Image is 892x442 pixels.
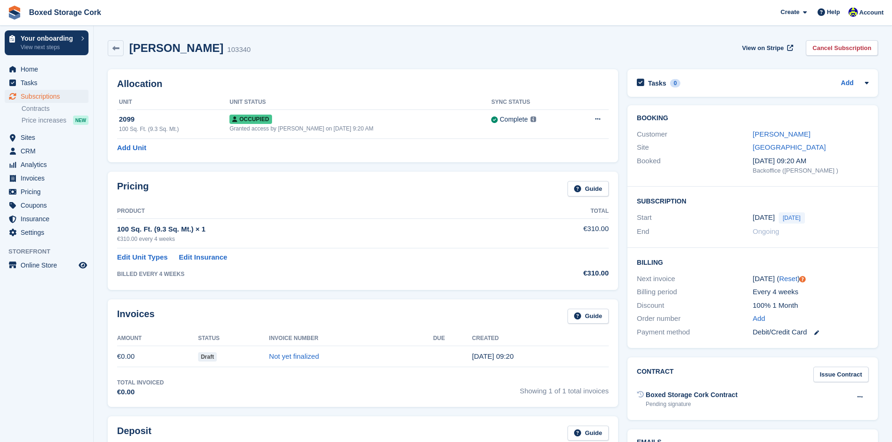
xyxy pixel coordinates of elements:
th: Created [472,331,609,346]
div: Complete [500,115,528,124]
div: End [637,226,752,237]
a: Edit Unit Types [117,252,168,263]
h2: Allocation [117,79,609,89]
div: Every 4 weeks [753,287,869,297]
h2: Booking [637,115,869,122]
div: Site [637,142,752,153]
a: Preview store [77,260,88,271]
a: menu [5,131,88,144]
a: menu [5,259,88,272]
span: Draft [198,352,217,362]
h2: Invoices [117,309,155,324]
a: [PERSON_NAME] [753,130,811,138]
a: menu [5,90,88,103]
span: Analytics [21,158,77,171]
span: Account [859,8,884,17]
div: Next invoice [637,274,752,284]
a: Boxed Storage Cork [25,5,105,20]
h2: Deposit [117,426,151,441]
div: Tooltip anchor [798,275,807,283]
a: Add Unit [117,143,146,153]
div: Start [637,212,752,224]
h2: Contract [637,367,674,382]
div: Pending signature [646,400,737,408]
a: Cancel Subscription [806,40,878,56]
a: menu [5,226,88,239]
th: Invoice Number [269,331,433,346]
a: [GEOGRAPHIC_DATA] [753,143,826,151]
div: Debit/Credit Card [753,327,869,338]
span: CRM [21,145,77,158]
h2: Pricing [117,181,149,196]
th: Unit [117,95,229,110]
time: 2025-08-25 08:20:17 UTC [472,352,514,360]
h2: Billing [637,257,869,267]
a: View on Stripe [738,40,795,56]
div: €310.00 every 4 weeks [117,235,516,243]
div: [DATE] ( ) [753,274,869,284]
h2: Tasks [648,79,666,87]
span: Price increases [22,116,66,125]
a: Contracts [22,104,88,113]
th: Status [198,331,269,346]
span: Invoices [21,172,77,185]
td: €310.00 [516,218,609,248]
img: stora-icon-8386f47178a22dfd0bd8f6a31ec36ba5ce8667c1dd55bd0f319d3a0aa187defe.svg [7,6,22,20]
p: Your onboarding [21,35,76,42]
p: View next steps [21,43,76,51]
div: Total Invoiced [117,378,164,387]
div: Booked [637,156,752,175]
div: Discount [637,300,752,311]
a: menu [5,212,88,225]
div: Billing period [637,287,752,297]
div: Granted access by [PERSON_NAME] on [DATE] 9:20 AM [229,124,491,133]
img: icon-info-grey-7440780725fd019a000dd9b08b2336e03edf1995a4989e88bcd33f0948082b44.svg [531,116,536,122]
div: 103340 [227,44,251,55]
a: Add [841,78,854,89]
div: BILLED EVERY 4 WEEKS [117,270,516,278]
div: Payment method [637,327,752,338]
span: Storefront [8,247,93,256]
span: Pricing [21,185,77,198]
div: 100% 1 Month [753,300,869,311]
div: 0 [670,79,681,87]
div: Boxed Storage Cork Contract [646,390,737,400]
th: Product [117,204,516,219]
span: Home [21,63,77,76]
div: Backoffice ([PERSON_NAME] ) [753,166,869,175]
a: Guide [568,181,609,196]
div: €310.00 [516,268,609,279]
th: Due [433,331,472,346]
div: €0.00 [117,387,164,398]
div: NEW [73,116,88,125]
a: menu [5,199,88,212]
span: Sites [21,131,77,144]
span: Ongoing [753,227,780,235]
a: Add [753,313,766,324]
th: Sync Status [491,95,573,110]
a: menu [5,63,88,76]
th: Unit Status [229,95,491,110]
span: Occupied [229,115,272,124]
a: menu [5,185,88,198]
td: €0.00 [117,346,198,367]
span: Insurance [21,212,77,225]
a: menu [5,145,88,158]
a: Issue Contract [813,367,869,382]
a: menu [5,76,88,89]
div: [DATE] 09:20 AM [753,156,869,167]
a: Not yet finalized [269,352,319,360]
div: Customer [637,129,752,140]
th: Amount [117,331,198,346]
span: Create [781,7,799,17]
span: Subscriptions [21,90,77,103]
h2: [PERSON_NAME] [129,42,223,54]
a: Price increases NEW [22,115,88,125]
span: Showing 1 of 1 total invoices [520,378,609,398]
span: [DATE] [779,212,805,224]
div: 100 Sq. Ft. (9.3 Sq. Mt.) [119,125,229,133]
a: Edit Insurance [179,252,227,263]
span: Tasks [21,76,77,89]
span: Coupons [21,199,77,212]
div: 2099 [119,114,229,125]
